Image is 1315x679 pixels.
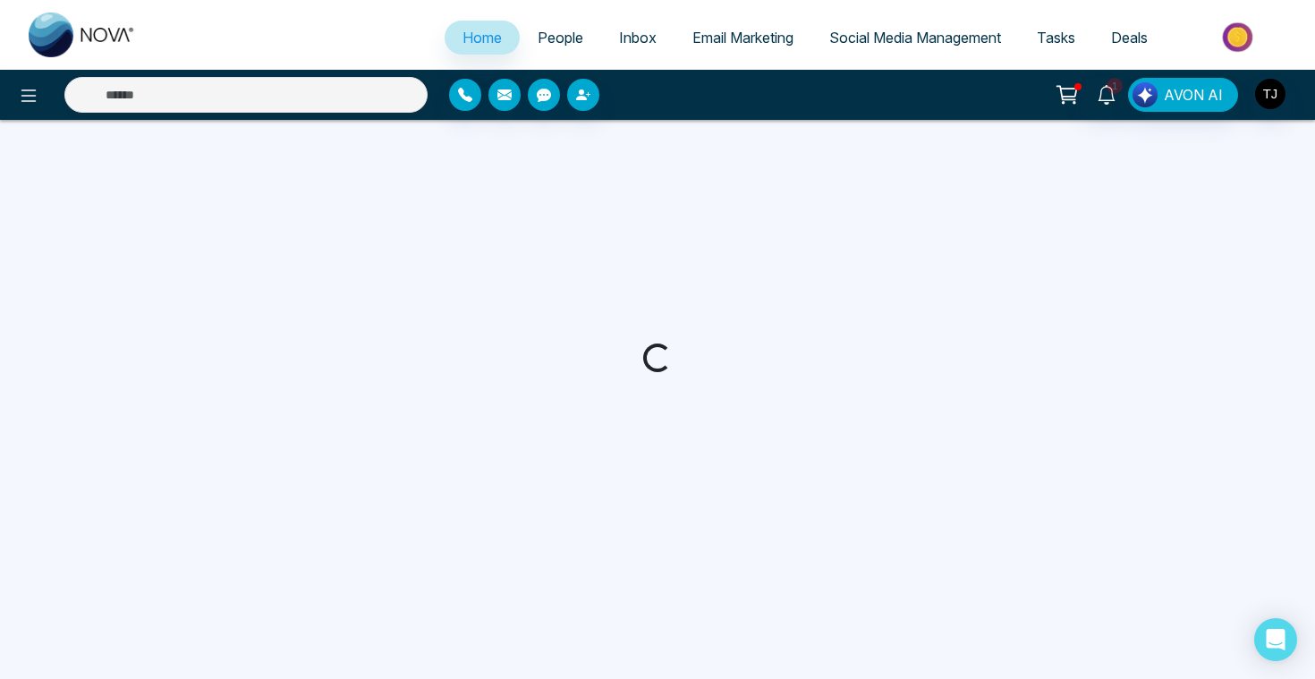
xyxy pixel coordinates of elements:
[462,29,502,47] span: Home
[1085,78,1128,109] a: 1
[1164,84,1223,106] span: AVON AI
[538,29,583,47] span: People
[619,29,657,47] span: Inbox
[1254,618,1297,661] div: Open Intercom Messenger
[1133,82,1158,107] img: Lead Flow
[520,21,601,55] a: People
[692,29,793,47] span: Email Marketing
[1175,17,1304,57] img: Market-place.gif
[445,21,520,55] a: Home
[29,13,136,57] img: Nova CRM Logo
[674,21,811,55] a: Email Marketing
[811,21,1019,55] a: Social Media Management
[1255,79,1285,109] img: User Avatar
[601,21,674,55] a: Inbox
[1019,21,1093,55] a: Tasks
[829,29,1001,47] span: Social Media Management
[1107,78,1123,94] span: 1
[1111,29,1148,47] span: Deals
[1128,78,1238,112] button: AVON AI
[1037,29,1075,47] span: Tasks
[1093,21,1166,55] a: Deals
